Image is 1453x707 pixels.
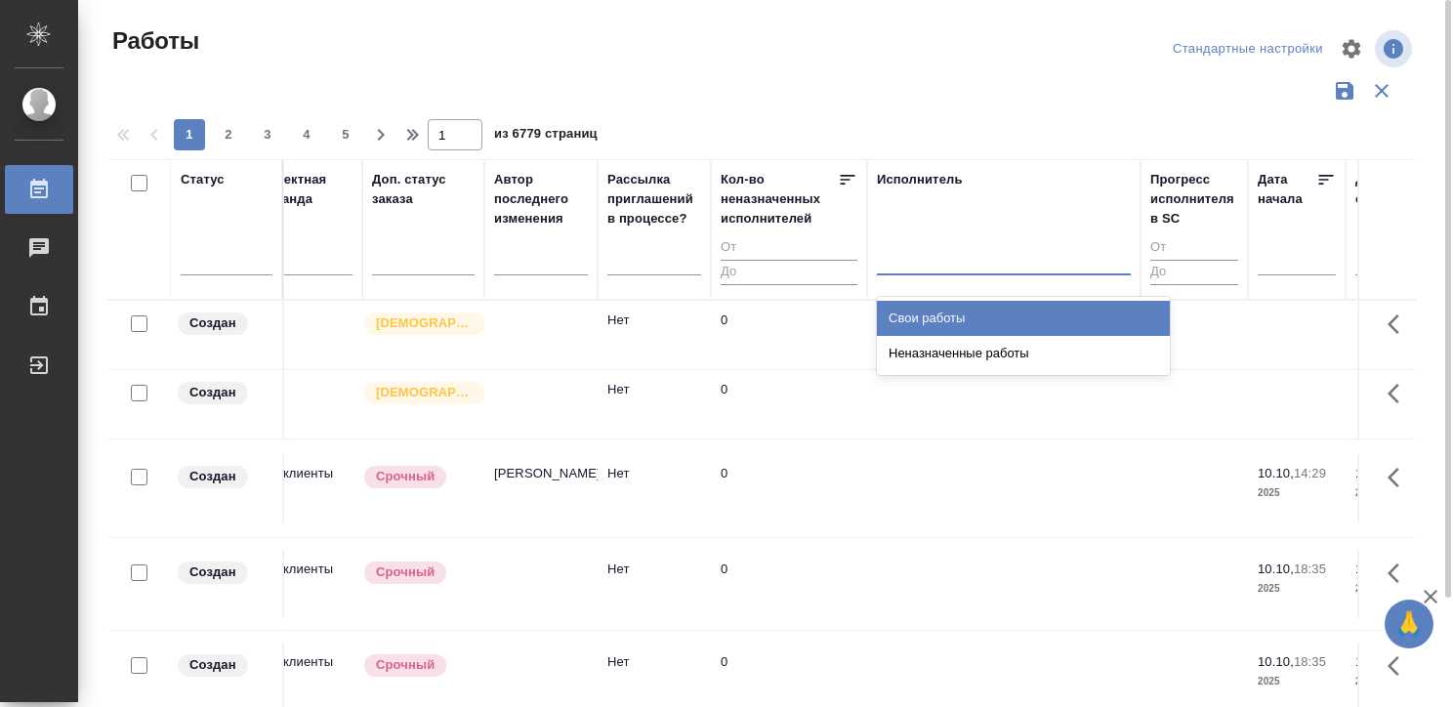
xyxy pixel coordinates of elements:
[1392,603,1426,645] span: 🙏
[1355,561,1391,576] p: 13.10,
[176,311,272,337] div: Заказ еще не согласован с клиентом, искать исполнителей рано
[176,464,272,490] div: Заказ еще не согласован с клиентом, искать исполнителей рано
[249,454,362,522] td: VIP клиенты
[376,313,474,333] p: [DEMOGRAPHIC_DATA]
[1258,579,1336,599] p: 2025
[213,125,244,145] span: 2
[1294,561,1326,576] p: 18:35
[376,383,474,402] p: [DEMOGRAPHIC_DATA]
[291,125,322,145] span: 4
[376,467,435,486] p: Срочный
[711,370,867,438] td: 0
[189,467,236,486] p: Создан
[721,170,838,229] div: Кол-во неназначенных исполнителей
[372,170,475,209] div: Доп. статус заказа
[1258,672,1336,691] p: 2025
[1376,643,1423,689] button: Здесь прячутся важные кнопки
[598,301,711,369] td: Нет
[721,260,857,284] input: До
[877,301,1170,336] div: Свои работы
[1355,483,1433,503] p: 2025
[711,454,867,522] td: 0
[1258,483,1336,503] p: 2025
[484,454,598,522] td: [PERSON_NAME]
[1355,672,1433,691] p: 2025
[1355,170,1414,209] div: Дата сдачи
[598,370,711,438] td: Нет
[1376,454,1423,501] button: Здесь прячутся важные кнопки
[376,655,435,675] p: Срочный
[189,655,236,675] p: Создан
[1376,550,1423,597] button: Здесь прячутся важные кнопки
[1376,370,1423,417] button: Здесь прячутся важные кнопки
[598,454,711,522] td: Нет
[1355,654,1391,669] p: 13.10,
[1258,466,1294,480] p: 10.10,
[176,380,272,406] div: Заказ еще не согласован с клиентом, искать исполнителей рано
[1150,236,1238,261] input: От
[1363,72,1400,109] button: Сбросить фильтры
[189,562,236,582] p: Создан
[259,170,353,209] div: Проектная команда
[1376,301,1423,348] button: Здесь прячутся важные кнопки
[1328,25,1375,72] span: Настроить таблицу
[1258,654,1294,669] p: 10.10,
[721,236,857,261] input: От
[1294,466,1326,480] p: 14:29
[181,170,225,189] div: Статус
[107,25,199,57] span: Работы
[1168,34,1328,64] div: split button
[598,550,711,618] td: Нет
[1150,260,1238,284] input: До
[1258,561,1294,576] p: 10.10,
[877,170,963,189] div: Исполнитель
[711,550,867,618] td: 0
[1355,466,1391,480] p: 11.10,
[376,562,435,582] p: Срочный
[711,301,867,369] td: 0
[249,550,362,618] td: VIP клиенты
[1258,170,1316,209] div: Дата начала
[330,119,361,150] button: 5
[494,170,588,229] div: Автор последнего изменения
[1326,72,1363,109] button: Сохранить фильтры
[189,383,236,402] p: Создан
[330,125,361,145] span: 5
[291,119,322,150] button: 4
[877,336,1170,371] div: Неназначенные работы
[213,119,244,150] button: 2
[607,170,701,229] div: Рассылка приглашений в процессе?
[1150,170,1238,229] div: Прогресс исполнителя в SC
[1355,579,1433,599] p: 2025
[494,122,598,150] span: из 6779 страниц
[176,560,272,586] div: Заказ еще не согласован с клиентом, искать исполнителей рано
[252,125,283,145] span: 3
[1385,600,1433,648] button: 🙏
[189,313,236,333] p: Создан
[1294,654,1326,669] p: 18:35
[176,652,272,679] div: Заказ еще не согласован с клиентом, искать исполнителей рано
[252,119,283,150] button: 3
[1375,30,1416,67] span: Посмотреть информацию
